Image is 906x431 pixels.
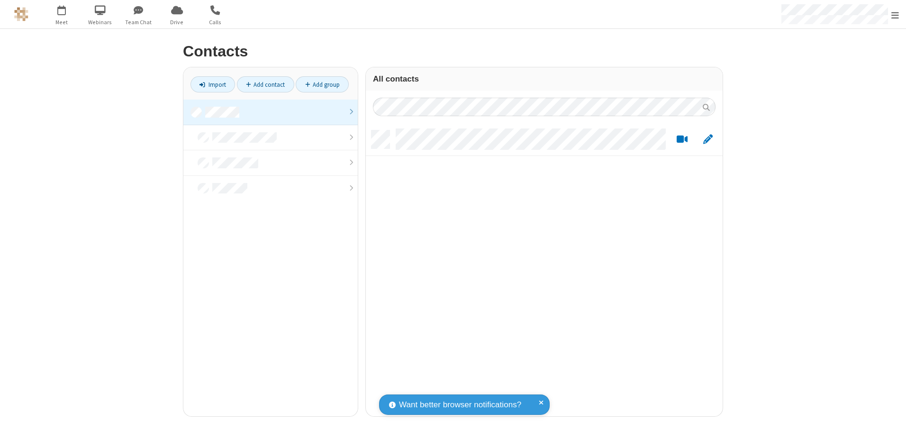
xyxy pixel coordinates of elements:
img: QA Selenium DO NOT DELETE OR CHANGE [14,7,28,21]
a: Add contact [237,76,294,92]
span: Drive [159,18,195,27]
div: grid [366,123,723,416]
span: Meet [44,18,80,27]
h3: All contacts [373,74,716,83]
span: Want better browser notifications? [399,399,521,411]
span: Webinars [82,18,118,27]
span: Calls [198,18,233,27]
button: Edit [698,134,717,146]
h2: Contacts [183,43,723,60]
span: Team Chat [121,18,156,27]
a: Import [190,76,235,92]
a: Add group [296,76,349,92]
button: Start a video meeting [673,134,691,146]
